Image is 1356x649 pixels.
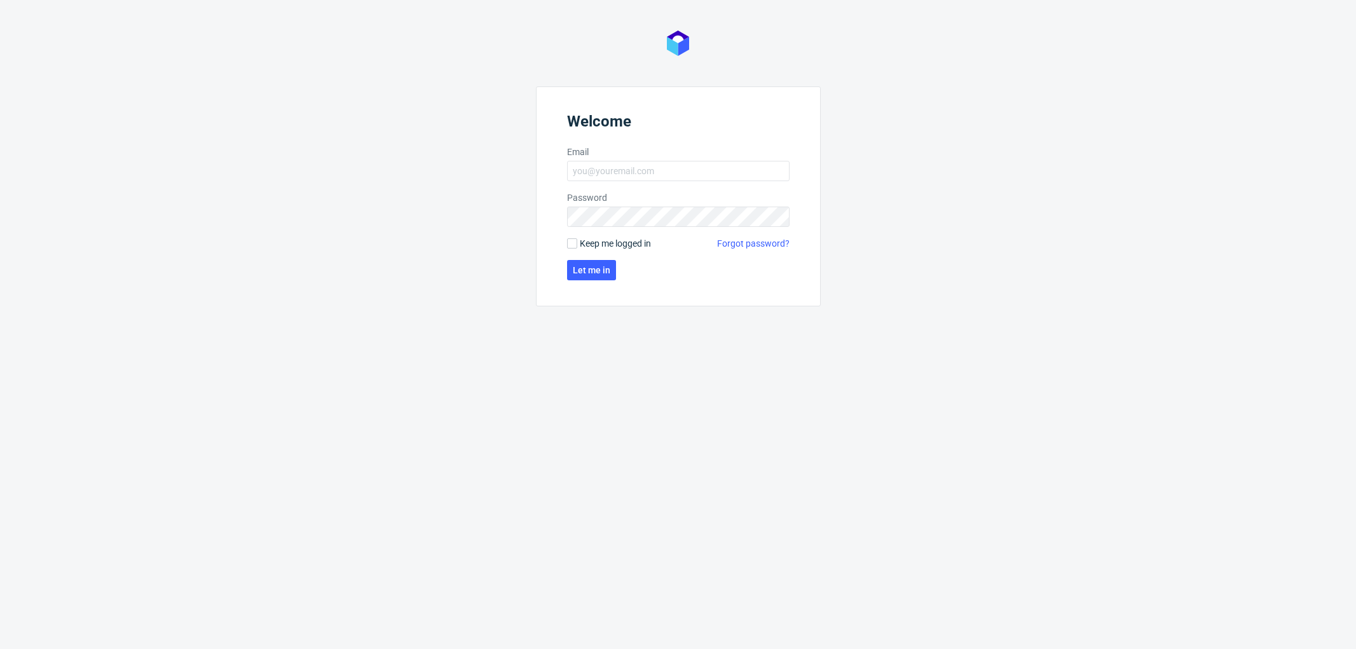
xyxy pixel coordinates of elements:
[567,113,790,135] header: Welcome
[580,237,651,250] span: Keep me logged in
[567,146,790,158] label: Email
[567,260,616,280] button: Let me in
[567,191,790,204] label: Password
[567,161,790,181] input: you@youremail.com
[717,237,790,250] a: Forgot password?
[573,266,610,275] span: Let me in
